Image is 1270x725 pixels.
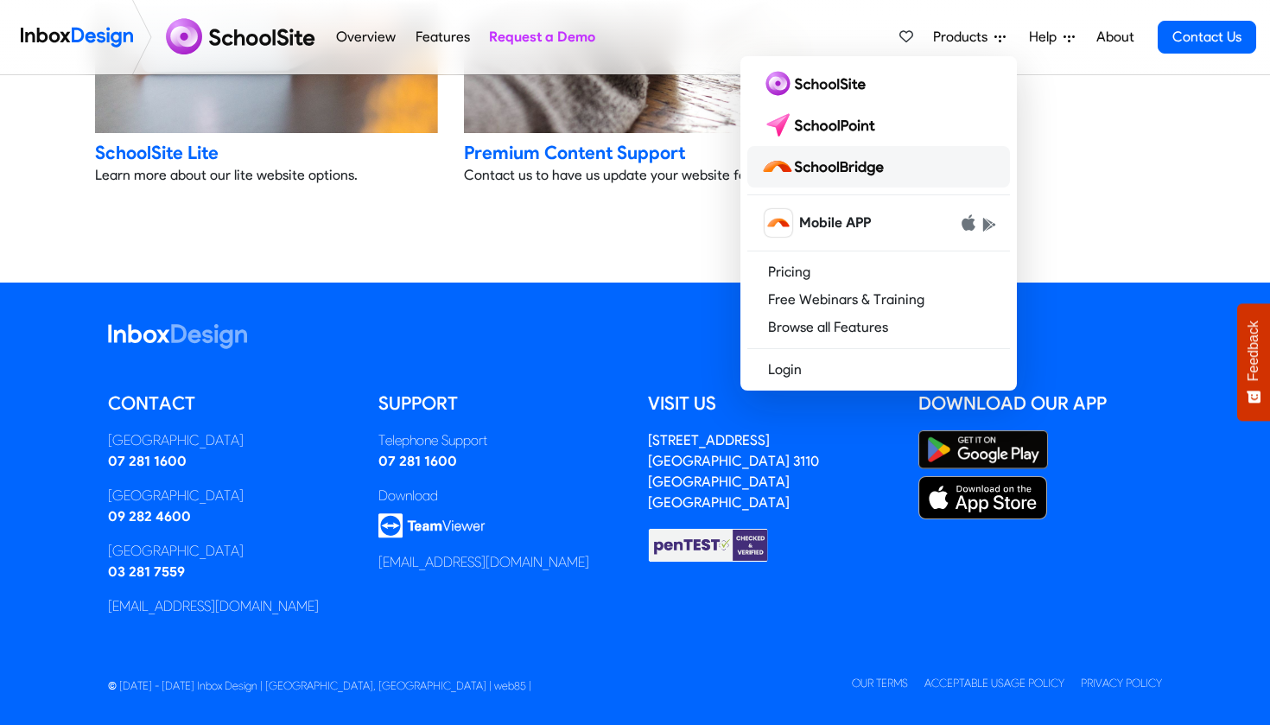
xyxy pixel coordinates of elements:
img: logo_inboxdesign_white.svg [108,324,247,349]
a: [EMAIL_ADDRESS][DOMAIN_NAME] [378,554,589,570]
a: Privacy Policy [1081,677,1162,690]
a: Pricing [747,258,1010,286]
a: 03 281 7559 [108,563,185,580]
p: Learn more about our lite website options. [95,165,438,186]
span: Help [1029,27,1064,48]
img: Apple App Store [918,476,1048,519]
h5: Visit us [648,391,892,417]
div: Premium Content Support [464,140,807,166]
a: Checked & Verified by penTEST [648,536,769,552]
span: Feedback [1246,321,1261,381]
span: Mobile APP [799,213,871,233]
div: [GEOGRAPHIC_DATA] [108,486,352,506]
div: [GEOGRAPHIC_DATA] [108,430,352,451]
img: schoolpoint logo [761,111,883,139]
div: [GEOGRAPHIC_DATA] [108,541,352,562]
div: SchoolSite Lite [95,140,438,166]
a: About [1091,20,1139,54]
a: [STREET_ADDRESS][GEOGRAPHIC_DATA] 3110[GEOGRAPHIC_DATA][GEOGRAPHIC_DATA] [648,432,819,511]
img: schoolsite logo [159,16,327,58]
h5: Download our App [918,391,1163,417]
img: logo_teamviewer.svg [378,513,486,538]
a: Our Terms [852,677,908,690]
img: schoolsite logo [761,70,873,98]
span: Products [933,27,994,48]
a: Acceptable Usage Policy [924,677,1064,690]
img: schoolbridge logo [761,153,891,181]
a: Request a Demo [484,20,600,54]
span: © [DATE] - [DATE] Inbox Design | [GEOGRAPHIC_DATA], [GEOGRAPHIC_DATA] | web85 | [108,679,531,692]
a: 09 282 4600 [108,508,191,525]
a: schoolbridge icon Mobile APP [747,202,1010,244]
div: Products [740,56,1017,391]
a: [EMAIL_ADDRESS][DOMAIN_NAME] [108,598,319,614]
a: Contact Us [1158,21,1256,54]
a: Login [747,356,1010,384]
a: Overview [332,20,401,54]
img: Google Play Store [918,430,1048,469]
img: Checked & Verified by penTEST [648,527,769,563]
a: 07 281 1600 [108,453,187,469]
div: Download [378,486,623,506]
a: Free Webinars & Training [747,286,1010,314]
a: Browse all Features [747,314,1010,341]
h5: Support [378,391,623,417]
h5: Contact [108,391,352,417]
button: Feedback - Show survey [1237,303,1270,421]
div: Telephone Support [378,430,623,451]
p: ​Contact us to have us update your website for you. [464,165,807,186]
img: schoolbridge icon [765,209,792,237]
address: [STREET_ADDRESS] [GEOGRAPHIC_DATA] 3110 [GEOGRAPHIC_DATA] [GEOGRAPHIC_DATA] [648,432,819,511]
a: Features [410,20,474,54]
a: Products [926,20,1013,54]
a: 07 281 1600 [378,453,457,469]
a: Help [1022,20,1082,54]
